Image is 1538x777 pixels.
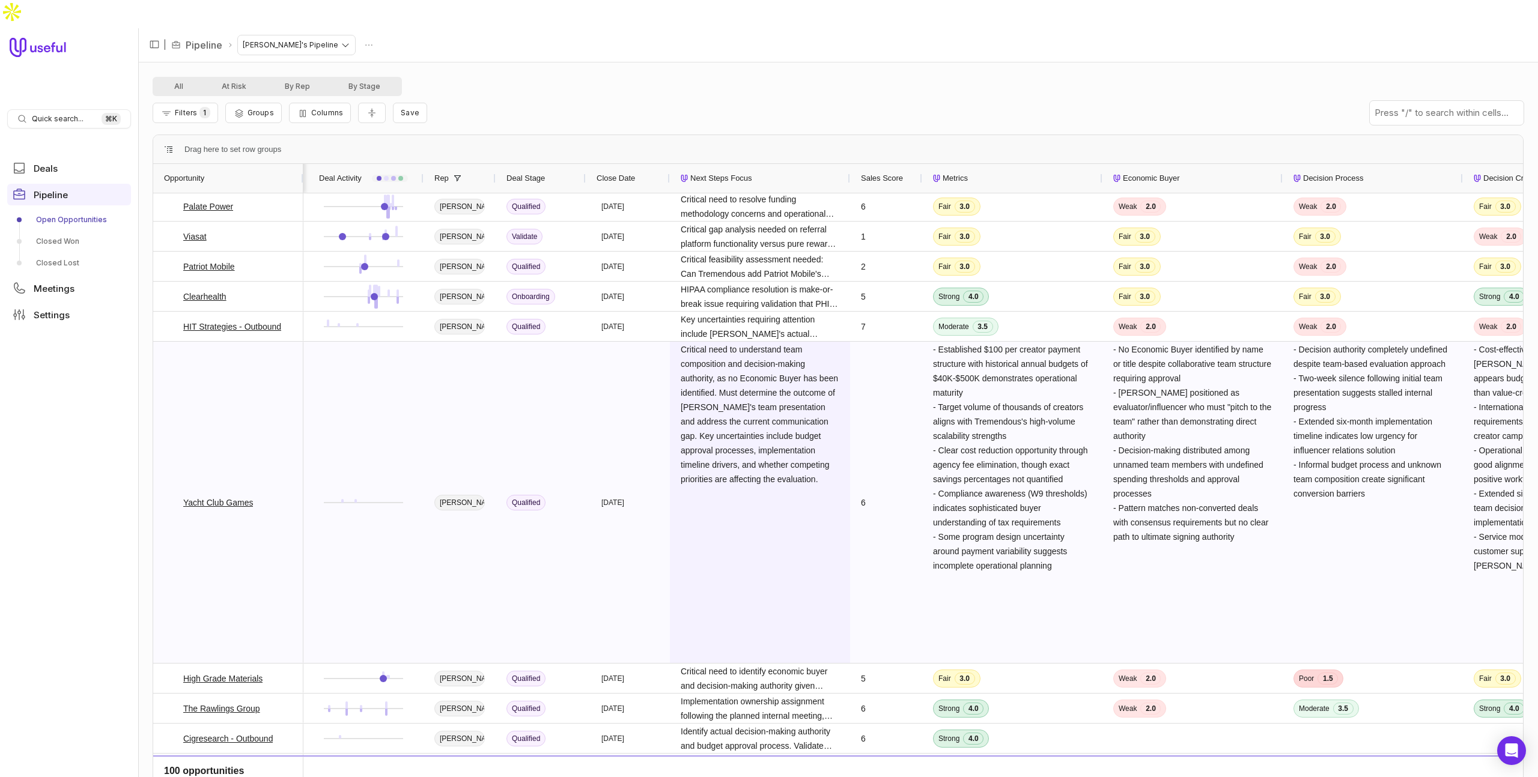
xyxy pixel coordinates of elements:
div: Pipeline submenu [7,210,131,273]
span: Qualified [506,671,546,686]
div: Economic Buyer [1113,164,1272,193]
span: Fair [1119,292,1131,301]
span: Deal Activity [319,171,362,186]
span: 3.0 [1135,261,1155,273]
span: Critical need to identify economic buyer and decision-making authority given [PERSON_NAME]'s rece... [681,664,839,693]
span: [PERSON_NAME] [434,229,485,244]
span: 7 [861,319,866,334]
span: [PERSON_NAME] [434,259,485,274]
span: Fair [1299,232,1312,241]
span: 3.0 [1315,291,1336,303]
span: Opportunity [164,171,204,186]
span: [PERSON_NAME] [434,495,485,510]
a: Closed Won [7,232,131,251]
span: 5 [861,671,866,686]
span: 6 [861,701,866,716]
a: Pipeline [186,38,222,52]
a: Settings [7,304,131,325]
a: Yacht Club Games [183,495,253,510]
time: [DATE] [601,292,624,301]
span: Weak [1299,202,1317,211]
span: Critical gap analysis needed on referral platform functionality versus pure reward distribution. ... [681,222,839,251]
a: Clearhealth [183,289,226,304]
span: Validate [506,229,543,244]
span: 4.0 [1504,763,1524,775]
span: | [163,38,166,52]
span: 3.5 [973,321,993,333]
span: Weak [1479,322,1497,331]
button: Actions [360,36,378,54]
span: 3.0 [1135,231,1155,243]
span: Qualified [506,319,546,334]
a: Rain [183,761,201,776]
span: Weak [1119,202,1137,211]
span: Strong [938,764,959,773]
span: HIPAA compliance resolution is make-or-break issue requiring validation that PHI-free approach sa... [681,282,839,311]
span: Weak [1119,322,1137,331]
span: [PERSON_NAME] [434,731,485,746]
span: Sales Score [861,171,903,186]
span: Next Steps Focus [690,171,752,186]
span: Decision Process [1303,171,1363,186]
span: 2.0 [1321,321,1341,333]
span: 6 [861,495,866,510]
a: Closed Lost [7,253,131,273]
span: Critical need to resolve funding methodology concerns and operational timeline expectations. [PER... [681,192,839,221]
time: [DATE] [601,262,624,271]
span: Weak [1119,674,1137,683]
span: Drag here to set row groups [184,142,281,157]
span: 3.0 [1495,201,1516,213]
span: Metrics [943,171,968,186]
span: 2.0 [1321,201,1341,213]
button: Collapse all rows [358,103,386,124]
span: Deals [34,164,58,173]
span: 3.0 [1315,763,1336,775]
span: Strong [1479,704,1500,713]
span: Strong [1479,292,1500,301]
span: Fair [1479,674,1492,683]
span: Fair [938,232,951,241]
button: Filter Pipeline [153,103,218,123]
span: 3.0 [955,673,975,685]
a: Open Opportunities [7,210,131,229]
span: Key uncertainties requiring attention include [PERSON_NAME]'s actual decision-making authority ve... [681,312,839,341]
span: [PERSON_NAME] [434,671,485,686]
span: Critical need to understand team composition and decision-making authority, as no Economic Buyer ... [681,342,839,486]
span: 3.5 [1333,703,1354,715]
span: - Established $100 per creator payment structure with historical annual budgets of $40K-$500K dem... [933,345,1090,570]
span: 3.0 [955,201,975,213]
span: Save [401,108,419,117]
span: 3.0 [1315,231,1336,243]
div: Open Intercom Messenger [1497,736,1526,765]
div: Metrics [933,164,1092,193]
kbd: ⌘ K [102,113,121,125]
span: Groups [248,108,274,117]
time: [DATE] [601,764,624,773]
time: [DATE] [601,704,624,713]
time: [DATE] [601,734,624,743]
span: Implementation ownership assignment following the planned internal meeting, security officer revi... [681,694,839,723]
span: Fair [1299,764,1312,773]
span: Deal Stage [506,171,545,186]
span: 2.0 [1501,231,1521,243]
span: Filters [175,108,197,117]
time: [DATE] [601,322,624,331]
span: Qualified [506,199,546,214]
time: [DATE] [601,232,624,241]
a: HIT Strategies - Outbound [183,319,281,334]
div: Next Steps Focus [681,164,839,193]
span: Economic Buyer [1123,171,1180,186]
span: 3.0 [955,231,975,243]
span: 6 [861,731,866,746]
span: Meetings [34,284,74,293]
span: - No Economic Buyer identified by name or title despite collaborative team structure requiring ap... [1113,345,1274,542]
span: Weak [1119,704,1137,713]
span: 2 [861,259,866,274]
a: Meetings [7,277,131,299]
span: Columns [311,108,343,117]
span: Fair [938,674,951,683]
span: Qualified [506,495,546,510]
span: 2.0 [1501,321,1521,333]
span: Fair [1119,232,1131,241]
span: Weak [1299,262,1317,271]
